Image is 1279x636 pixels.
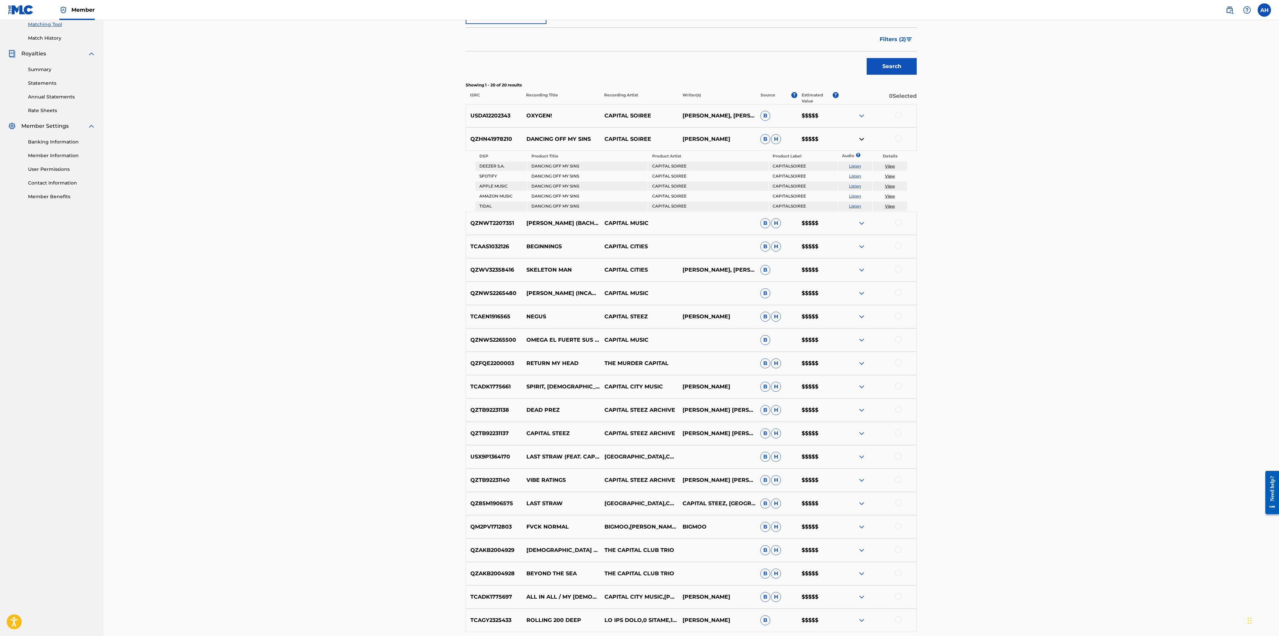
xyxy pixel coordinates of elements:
[466,570,522,578] p: QZAKB2004928
[797,289,839,297] p: $$$$$
[858,266,866,274] img: expand
[760,111,770,121] span: B
[522,289,600,297] p: [PERSON_NAME] (INCANSABLE POPURRI BACHATA VIEJAS)
[771,405,781,415] span: H
[858,616,866,624] img: expand
[522,476,600,484] p: VIBE RATINGS
[760,499,770,509] span: B
[466,500,522,508] p: QZ85M1906575
[678,383,756,391] p: [PERSON_NAME]
[1258,3,1271,17] div: User Menu
[648,202,768,211] td: CAPITAL SOIREE
[833,92,839,98] span: ?
[760,335,770,345] span: B
[760,405,770,415] span: B
[791,92,797,98] span: ?
[849,174,861,179] a: Listen
[678,266,756,274] p: [PERSON_NAME], [PERSON_NAME], [PERSON_NAME], [PERSON_NAME]
[648,162,768,171] td: CAPITAL SOIREE
[648,182,768,191] td: CAPITAL SOIREE
[648,192,768,201] td: CAPITAL SOIREE
[522,593,600,601] p: ALL IN ALL / MY [DEMOGRAPHIC_DATA] (LIVE)
[858,135,866,143] img: contract
[858,336,866,344] img: expand
[466,429,522,437] p: QZTB92231137
[475,182,527,191] td: APPLE MUSIC
[858,313,866,321] img: expand
[600,243,678,251] p: CAPITAL CITIES
[906,37,912,41] img: filter
[760,428,770,438] span: B
[527,162,647,171] td: DANCING OFF MY SINS
[527,172,647,181] td: DANCING OFF MY SINS
[600,593,678,601] p: CAPITAL CITY MUSIC,[PERSON_NAME]
[771,569,781,579] span: H
[797,359,839,367] p: $$$$$
[771,545,781,555] span: H
[475,162,527,171] td: DEEZER S.A.
[885,174,895,179] a: View
[600,336,678,344] p: CAPITAL MUSIC
[797,593,839,601] p: $$$$$
[858,476,866,484] img: expand
[760,312,770,322] span: B
[858,219,866,227] img: expand
[858,383,866,391] img: expand
[1243,6,1251,14] img: help
[522,112,600,120] p: OXYGEN!
[522,92,600,104] p: Recording Title
[527,182,647,191] td: DANCING OFF MY SINS
[858,359,866,367] img: expand
[1260,465,1279,519] iframe: Resource Center
[858,289,866,297] img: expand
[527,192,647,201] td: DANCING OFF MY SINS
[522,243,600,251] p: BEGINNINGS
[771,312,781,322] span: H
[527,151,647,161] th: Product Title
[466,112,522,120] p: USDA12202343
[839,92,917,104] p: 0 Selected
[771,134,781,144] span: H
[771,382,781,392] span: H
[771,428,781,438] span: H
[28,66,95,73] a: Summary
[858,429,866,437] img: expand
[880,35,906,43] span: Filters ( 2 )
[600,570,678,578] p: THE CAPITAL CLUB TRIO
[1226,6,1234,14] img: search
[849,204,861,209] a: Listen
[849,194,861,199] a: Listen
[522,570,600,578] p: BEYOND THE SEA
[849,164,861,169] a: Listen
[600,135,678,143] p: CAPITAL SOIREE
[678,135,756,143] p: [PERSON_NAME]
[797,406,839,414] p: $$$$$
[760,592,770,602] span: B
[858,500,866,508] img: expand
[885,164,895,169] a: View
[522,359,600,367] p: RETURN MY HEAD
[760,452,770,462] span: B
[771,592,781,602] span: H
[8,5,34,15] img: MLC Logo
[475,172,527,181] td: SPOTIFY
[87,122,95,130] img: expand
[858,593,866,601] img: expand
[466,453,522,461] p: USX9P1364170
[466,616,522,624] p: TCAGY2325433
[466,593,522,601] p: TCADK1775697
[760,134,770,144] span: B
[1240,3,1254,17] div: Help
[797,616,839,624] p: $$$$$
[28,35,95,42] a: Match History
[522,616,600,624] p: ROLLING 200 DEEP
[678,593,756,601] p: [PERSON_NAME]
[466,476,522,484] p: QZTB92231140
[858,523,866,531] img: expand
[797,243,839,251] p: $$$$$
[797,336,839,344] p: $$$$$
[28,80,95,87] a: Statements
[797,546,839,554] p: $$$$$
[28,107,95,114] a: Rate Sheets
